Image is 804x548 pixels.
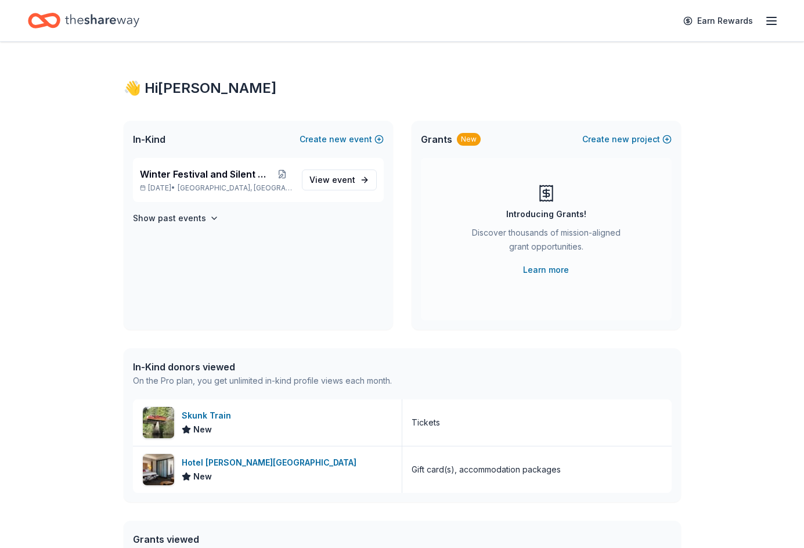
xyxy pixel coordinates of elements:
[133,211,219,225] button: Show past events
[412,416,440,430] div: Tickets
[133,360,392,374] div: In-Kind donors viewed
[300,132,384,146] button: Createnewevent
[523,263,569,277] a: Learn more
[140,183,293,193] p: [DATE] •
[28,7,139,34] a: Home
[143,407,174,438] img: Image for Skunk Train
[612,132,629,146] span: new
[133,211,206,225] h4: Show past events
[421,132,452,146] span: Grants
[329,132,347,146] span: new
[133,132,165,146] span: In-Kind
[302,170,377,190] a: View event
[133,374,392,388] div: On the Pro plan, you get unlimited in-kind profile views each month.
[193,423,212,437] span: New
[309,173,355,187] span: View
[582,132,672,146] button: Createnewproject
[506,207,586,221] div: Introducing Grants!
[676,10,760,31] a: Earn Rewards
[182,456,361,470] div: Hotel [PERSON_NAME][GEOGRAPHIC_DATA]
[140,167,273,181] span: Winter Festival and Silent Auction
[143,454,174,485] img: Image for Hotel Valencia Santana Row
[133,532,356,546] div: Grants viewed
[193,470,212,484] span: New
[178,183,292,193] span: [GEOGRAPHIC_DATA], [GEOGRAPHIC_DATA]
[124,79,681,98] div: 👋 Hi [PERSON_NAME]
[332,175,355,185] span: event
[457,133,481,146] div: New
[182,409,236,423] div: Skunk Train
[467,226,625,258] div: Discover thousands of mission-aligned grant opportunities.
[412,463,561,477] div: Gift card(s), accommodation packages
